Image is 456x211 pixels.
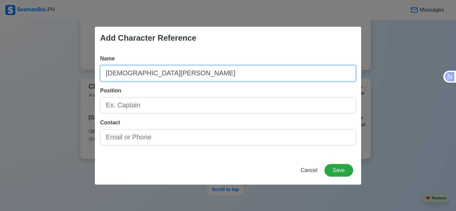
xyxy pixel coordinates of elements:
div: Add Character Reference [100,32,196,44]
span: Cancel [301,167,317,173]
input: Email or Phone [100,129,356,145]
span: Contact [100,120,120,125]
input: Ex: Captain [100,97,356,113]
span: Name [100,56,115,61]
button: Save [324,164,353,177]
input: Type name here... [100,65,356,81]
button: Cancel [296,164,322,177]
span: Position [100,88,121,93]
